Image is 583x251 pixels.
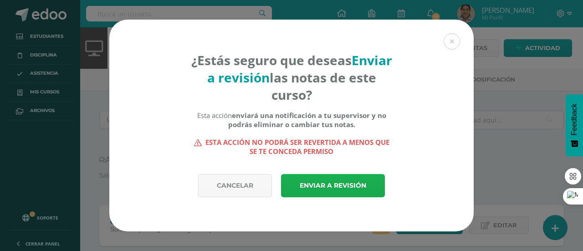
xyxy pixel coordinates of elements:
[444,33,460,50] button: Close (Esc)
[191,51,393,103] h4: ¿Estás seguro que deseas las notas de este curso?
[228,111,386,129] b: enviará una notificación a tu supervisor y no podrás eliminar o cambiar tus notas.
[191,138,393,156] strong: Esta acción no podrá ser revertida a menos que se te conceda permiso
[570,103,578,135] span: Feedback
[207,51,392,86] strong: Enviar a revisión
[281,174,385,197] a: Enviar a revisión
[191,111,393,129] div: Esta acción
[198,174,272,197] a: Cancelar
[566,94,583,156] button: Feedback - Mostrar encuesta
